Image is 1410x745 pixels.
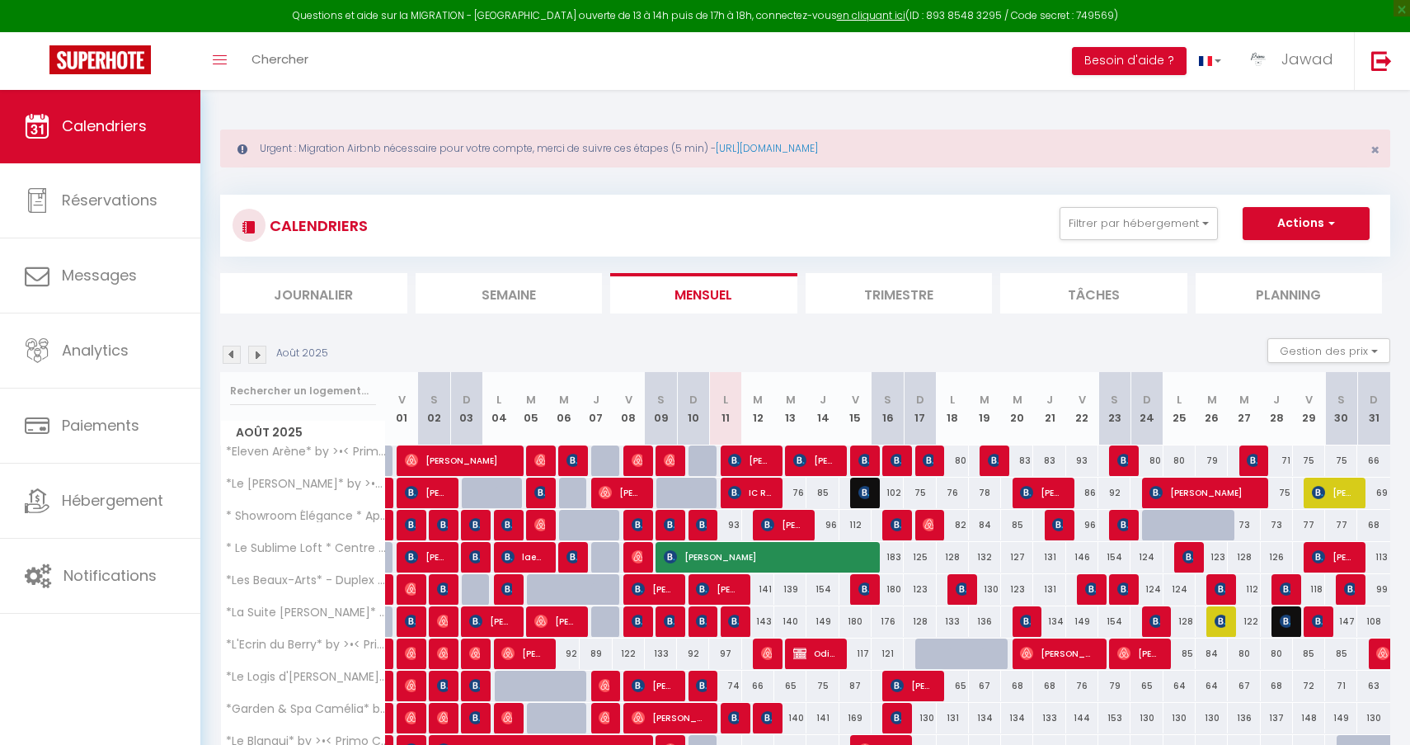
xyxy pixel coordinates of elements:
[221,421,385,445] span: Août 2025
[1228,510,1260,540] div: 73
[534,606,577,637] span: [PERSON_NAME]
[1066,478,1098,508] div: 86
[852,392,859,408] abbr: V
[1052,509,1063,540] span: [PERSON_NAME]
[416,273,603,314] li: Semaine
[904,478,936,508] div: 75
[689,392,698,408] abbr: D
[239,32,321,90] a: Chercher
[266,207,368,244] h3: CALENDRIERS
[950,392,955,408] abbr: L
[1066,671,1098,701] div: 76
[1130,574,1163,605] div: 124
[220,273,407,314] li: Journalier
[1341,676,1410,745] iframe: LiveChat chat widget
[1033,446,1065,476] div: 83
[223,510,388,522] span: * Showroom Élégance * Appartement en [GEOGRAPHIC_DATA]
[1293,639,1325,669] div: 85
[937,606,969,637] div: 133
[501,541,544,573] span: laetitia DI CROCCO
[632,670,674,701] span: [PERSON_NAME]
[904,372,936,446] th: 17
[223,671,388,683] span: *Le Logis d'[PERSON_NAME]* by >•< Primo Conciergerie
[1261,372,1293,446] th: 28
[645,372,677,446] th: 09
[62,340,129,361] span: Analytics
[405,573,416,605] span: [PERSON_NAME]
[1163,372,1196,446] th: 25
[1033,574,1065,605] div: 131
[1163,446,1196,476] div: 80
[1228,372,1260,446] th: 27
[1261,510,1293,540] div: 73
[709,639,741,669] div: 97
[566,541,577,573] span: [PERSON_NAME]
[1281,49,1333,69] span: Jawad
[580,639,612,669] div: 89
[820,392,826,408] abbr: J
[1215,573,1225,605] span: [PERSON_NAME]
[223,542,388,554] span: * Le Sublime Loft * Centre historique 7 personnes
[664,509,674,540] span: [PERSON_NAME]
[1182,541,1193,573] span: [PERSON_NAME]
[405,445,512,476] span: [PERSON_NAME]
[1293,372,1325,446] th: 29
[1001,510,1033,540] div: 85
[969,574,1001,605] div: 130
[664,541,867,573] span: [PERSON_NAME]
[904,606,936,637] div: 128
[1177,392,1182,408] abbr: L
[806,478,839,508] div: 85
[1357,478,1390,508] div: 69
[1261,478,1293,508] div: 75
[761,702,772,733] span: [PERSON_NAME]
[613,639,645,669] div: 122
[774,478,806,508] div: 76
[839,510,872,540] div: 112
[386,574,394,606] a: [PERSON_NAME]
[625,392,632,408] abbr: V
[1196,372,1228,446] th: 26
[632,509,642,540] span: [PERSON_NAME]
[469,670,480,701] span: [PERSON_NAME]
[1098,372,1130,446] th: 23
[872,574,904,605] div: 180
[463,392,471,408] abbr: D
[969,542,1001,573] div: 132
[774,574,806,605] div: 139
[450,372,482,446] th: 03
[223,606,388,619] span: *La Suite [PERSON_NAME]* - Charme et Histoire
[742,574,774,605] div: 141
[696,670,707,701] span: [PERSON_NAME]
[904,574,936,605] div: 123
[1337,392,1345,408] abbr: S
[716,141,818,155] a: [URL][DOMAIN_NAME]
[774,372,806,446] th: 13
[839,671,872,701] div: 87
[1130,446,1163,476] div: 80
[1228,606,1260,637] div: 122
[1280,606,1290,637] span: [PERSON_NAME]
[664,445,674,476] span: [PERSON_NAME]
[593,392,599,408] abbr: J
[806,510,839,540] div: 96
[1000,273,1187,314] li: Tâches
[793,445,836,476] span: [PERSON_NAME]
[613,372,645,446] th: 08
[1293,574,1325,605] div: 118
[1066,372,1098,446] th: 22
[891,702,901,733] span: [PERSON_NAME]
[645,639,677,669] div: 133
[469,509,480,540] span: [PERSON_NAME]
[1370,392,1378,408] abbr: D
[677,639,709,669] div: 92
[677,372,709,446] th: 10
[1325,606,1357,637] div: 147
[469,638,480,669] span: [PERSON_NAME] Ltr
[806,606,839,637] div: 149
[437,670,448,701] span: [PERSON_NAME]
[559,392,569,408] abbr: M
[437,606,448,637] span: [PERSON_NAME]
[1001,542,1033,573] div: 127
[1357,372,1390,446] th: 31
